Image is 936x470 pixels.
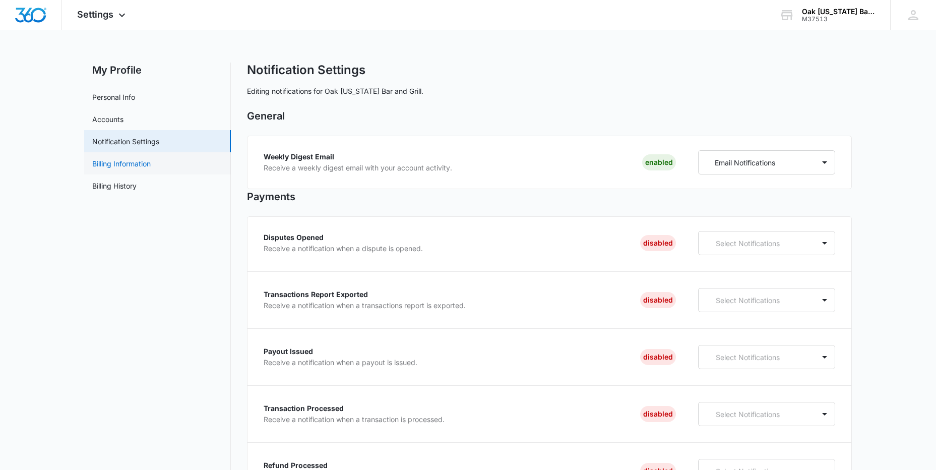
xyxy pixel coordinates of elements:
[264,348,417,355] p: Payout Issued
[92,114,123,125] a: Accounts
[92,92,135,102] a: Personal Info
[716,352,802,363] p: Select Notifications
[716,295,802,306] p: Select Notifications
[264,291,466,298] p: Transactions Report Exported
[247,63,365,78] h1: Notification Settings
[92,181,137,191] a: Billing History
[84,63,231,78] h2: My Profile
[640,406,676,422] div: Disabled
[247,86,852,96] p: Editing notifications for Oak [US_STATE] Bar and Grill.
[264,416,445,423] p: Receive a notification when a transaction is processed.
[92,158,151,169] a: Billing Information
[264,405,445,412] p: Transaction Processed
[77,9,113,20] span: Settings
[247,108,852,124] h2: General
[264,164,452,171] p: Receive a weekly digest email with your account activity.
[264,234,423,241] p: Disputes Opened
[802,8,876,16] div: account name
[715,157,775,168] p: Email Notifications
[716,238,802,249] p: Select Notifications
[716,409,802,420] p: Select Notifications
[264,153,452,160] p: Weekly Digest Email
[642,154,676,170] div: Enabled
[640,349,676,365] div: Disabled
[640,292,676,308] div: Disabled
[264,245,423,252] p: Receive a notification when a dispute is opened.
[264,359,417,366] p: Receive a notification when a payout is issued.
[92,136,159,147] a: Notification Settings
[264,462,429,469] p: Refund Processed
[640,235,676,251] div: Disabled
[264,302,466,309] p: Receive a notification when a transactions report is exported.
[802,16,876,23] div: account id
[247,189,852,204] h2: Payments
